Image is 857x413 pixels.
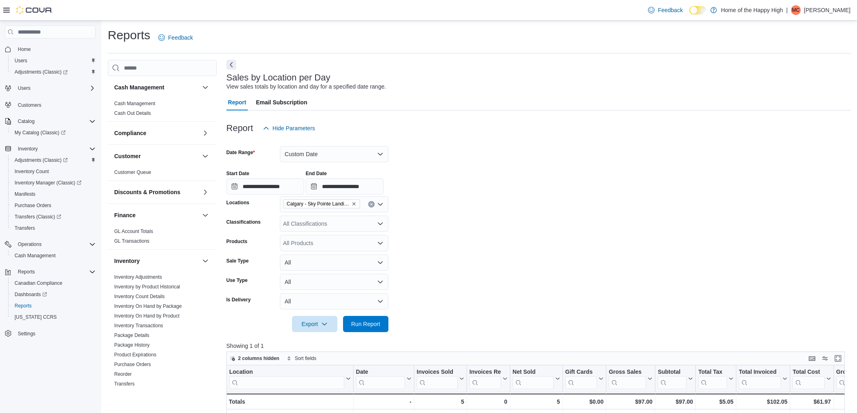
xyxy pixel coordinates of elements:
label: Locations [226,199,249,206]
a: Product Expirations [114,352,156,358]
span: Cash Management [114,100,155,107]
div: Gift Cards [565,369,597,376]
span: MC [792,5,800,15]
span: Operations [15,239,96,249]
span: Users [18,85,30,91]
button: Enter fullscreen [833,354,843,363]
span: Cash Management [15,252,55,259]
button: Home [2,43,99,55]
button: Cash Management [114,83,199,91]
button: Reports [15,267,38,277]
span: Reorder [114,371,132,377]
span: [US_STATE] CCRS [15,314,57,320]
span: Transfers [15,225,35,231]
button: Open list of options [377,201,384,208]
span: Users [15,83,96,93]
span: Reports [11,301,96,311]
a: Inventory On Hand by Product [114,313,179,319]
span: Settings [15,328,96,339]
div: Total Invoiced [739,369,781,389]
button: Manifests [8,188,99,200]
button: Users [2,83,99,94]
button: Transfers [8,222,99,234]
h3: Cash Management [114,83,164,91]
span: Settings [18,330,35,337]
span: Inventory by Product Historical [114,284,180,290]
span: Customers [15,100,96,110]
span: Inventory Adjustments [114,274,162,280]
button: Catalog [15,116,38,126]
div: Date [356,369,405,389]
input: Press the down key to open a popover containing a calendar. [226,178,304,195]
button: All [280,254,388,271]
div: Gift Card Sales [565,369,597,389]
div: Invoices Sold [417,369,458,376]
a: Adjustments (Classic) [8,155,99,166]
span: Adjustments (Classic) [11,67,96,77]
div: Finance [108,227,217,249]
span: Transfers (Classic) [15,214,61,220]
button: Invoices Ref [469,369,507,389]
a: Reports [11,301,35,311]
button: Reports [2,266,99,277]
span: Inventory Manager (Classic) [11,178,96,188]
span: Manifests [11,189,96,199]
a: Home [15,44,34,54]
button: 2 columns hidden [227,354,283,363]
div: Net Sold [512,369,553,389]
a: Customer Queue [114,169,151,175]
span: Inventory Count [15,168,49,175]
div: $5.05 [698,397,733,407]
p: Showing 1 of 1 [226,342,851,350]
a: Inventory On Hand by Package [114,303,182,309]
button: All [280,274,388,290]
div: 5 [417,397,464,407]
span: Adjustments (Classic) [11,155,96,165]
span: Inventory Manager (Classic) [15,180,81,186]
button: Discounts & Promotions [200,187,210,197]
button: Display options [820,354,830,363]
button: Open list of options [377,220,384,227]
button: Catalog [2,116,99,127]
button: Operations [2,239,99,250]
a: Adjustments (Classic) [11,67,71,77]
label: Is Delivery [226,297,251,303]
h1: Reports [108,27,150,43]
button: Total Invoiced [739,369,787,389]
a: Inventory Manager (Classic) [11,178,85,188]
div: Location [229,369,344,389]
a: Canadian Compliance [11,278,66,288]
span: GL Account Totals [114,228,153,235]
a: Cash Management [114,101,155,106]
a: Inventory Count Details [114,294,165,299]
span: Report [228,94,246,110]
div: $0.00 [565,397,603,407]
a: Inventory Adjustments [114,274,162,280]
span: Inventory On Hand by Package [114,303,182,309]
button: [US_STATE] CCRS [8,311,99,323]
input: Press the down key to open a popover containing a calendar. [306,178,384,195]
button: Gross Sales [609,369,652,389]
div: Location [229,369,344,376]
div: $97.00 [658,397,693,407]
button: Clear input [368,201,375,208]
span: Transfers [11,223,96,233]
a: My Catalog (Classic) [8,127,99,138]
span: Operations [18,241,42,248]
button: Finance [114,211,199,219]
a: [US_STATE] CCRS [11,312,60,322]
div: Cash Management [108,99,217,121]
a: Transfers [11,223,38,233]
span: Inventory [15,144,96,154]
span: Hide Parameters [273,124,315,132]
button: Inventory Count [8,166,99,177]
a: Feedback [645,2,686,18]
button: Subtotal [658,369,693,389]
button: Customer [200,151,210,161]
span: Dashboards [11,290,96,299]
button: Customer [114,152,199,160]
button: Net Sold [512,369,560,389]
span: Package Details [114,332,149,339]
label: Classifications [226,219,261,225]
